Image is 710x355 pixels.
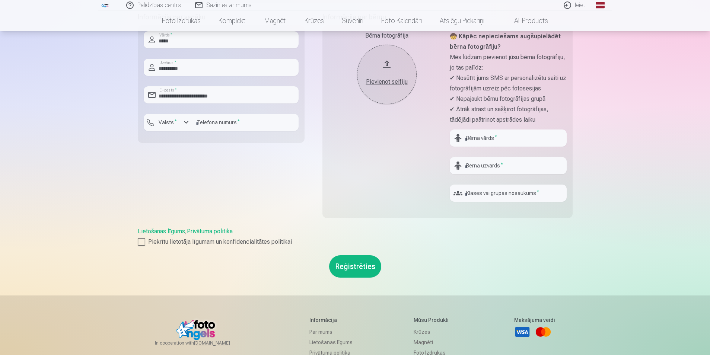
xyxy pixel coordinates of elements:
a: Par mums [309,327,353,337]
p: ✔ Ātrāk atrast un sašķirot fotogrāfijas, tādējādi paātrinot apstrādes laiku [450,104,567,125]
img: /fa1 [101,3,109,7]
a: Visa [514,324,531,340]
a: Lietošanas līgums [138,228,185,235]
button: Valsts* [144,114,192,131]
strong: 🧒 Kāpēc nepieciešams augšupielādēt bērna fotogrāfiju? [450,33,561,50]
a: Privātuma politika [187,228,233,235]
a: Lietošanas līgums [309,337,353,348]
a: All products [493,10,557,31]
a: Magnēti [255,10,296,31]
h5: Informācija [309,316,353,324]
a: [DOMAIN_NAME] [194,340,248,346]
h5: Mūsu produkti [414,316,453,324]
div: Pievienot selfiju [364,77,409,86]
button: Pievienot selfiju [357,45,417,104]
a: Suvenīri [333,10,372,31]
span: In cooperation with [155,340,248,346]
a: Foto kalendāri [372,10,431,31]
h5: Maksājuma veidi [514,316,555,324]
label: Valsts [156,119,180,126]
p: ✔ Nepajaukt bērnu fotogrāfijas grupā [450,94,567,104]
a: Krūzes [414,327,453,337]
a: Atslēgu piekariņi [431,10,493,31]
p: ✔ Nosūtīt jums SMS ar personalizētu saiti uz fotogrāfijām uzreiz pēc fotosesijas [450,73,567,94]
div: Bērna fotogrāfija [328,31,445,40]
a: Mastercard [535,324,551,340]
button: Reģistrēties [329,255,381,278]
a: Magnēti [414,337,453,348]
a: Komplekti [210,10,255,31]
a: Foto izdrukas [153,10,210,31]
label: Piekrītu lietotāja līgumam un konfidencialitātes politikai [138,237,573,246]
p: Mēs lūdzam pievienot jūsu bērna fotogrāfiju, jo tas palīdz: [450,52,567,73]
div: , [138,227,573,246]
a: Krūzes [296,10,333,31]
